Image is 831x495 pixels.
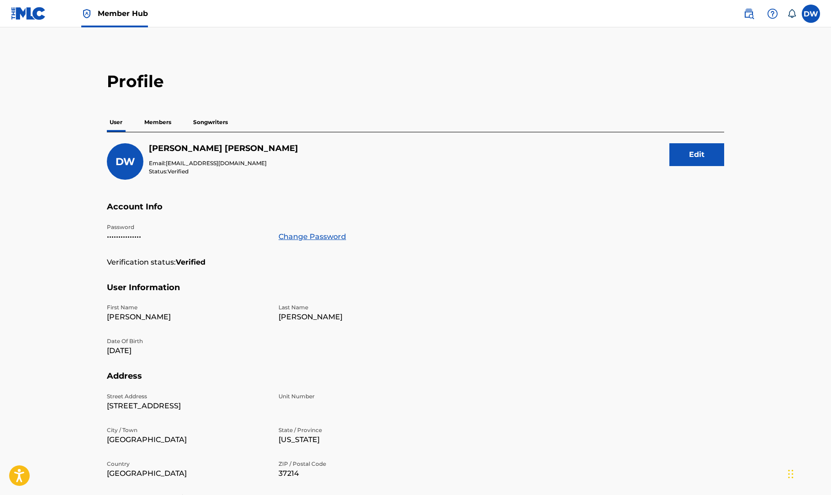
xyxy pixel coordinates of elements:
p: [PERSON_NAME] [107,312,268,323]
p: [GEOGRAPHIC_DATA] [107,434,268,445]
p: First Name [107,303,268,312]
p: City / Town [107,426,268,434]
p: ZIP / Postal Code [279,460,439,468]
p: Last Name [279,303,439,312]
h5: User Information [107,282,724,304]
h5: Address [107,371,724,392]
p: [PERSON_NAME] [279,312,439,323]
p: Street Address [107,392,268,401]
div: Drag [788,460,794,488]
a: Change Password [279,231,346,242]
span: Member Hub [98,8,148,19]
span: Verified [168,168,189,175]
p: Password [107,223,268,231]
div: User Menu [802,5,820,23]
p: Verification status: [107,257,176,268]
img: search [743,8,754,19]
img: Top Rightsholder [81,8,92,19]
p: Email: [149,159,298,167]
div: Notifications [787,9,796,18]
p: [US_STATE] [279,434,439,445]
h5: Dale Wallace [149,143,298,154]
p: [DATE] [107,345,268,356]
img: MLC Logo [11,7,46,20]
iframe: Resource Center [805,337,831,411]
p: Date Of Birth [107,337,268,345]
h2: Profile [107,71,724,92]
span: [EMAIL_ADDRESS][DOMAIN_NAME] [166,160,267,167]
p: [STREET_ADDRESS] [107,401,268,412]
p: [GEOGRAPHIC_DATA] [107,468,268,479]
p: User [107,113,125,132]
p: Unit Number [279,392,439,401]
p: Status: [149,167,298,176]
div: Help [763,5,782,23]
p: Songwriters [190,113,231,132]
p: Country [107,460,268,468]
p: State / Province [279,426,439,434]
button: Edit [669,143,724,166]
img: help [767,8,778,19]
h5: Account Info [107,202,724,223]
p: 37214 [279,468,439,479]
strong: Verified [176,257,205,268]
p: Members [142,113,174,132]
iframe: Chat Widget [785,451,831,495]
span: DW [116,156,135,168]
a: Public Search [740,5,758,23]
p: ••••••••••••••• [107,231,268,242]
